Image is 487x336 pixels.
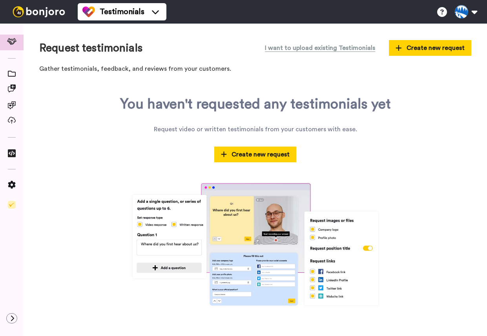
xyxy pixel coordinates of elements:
h1: Request testimonials [39,42,142,54]
button: Create new request [214,147,297,162]
img: tm-lp.jpg [129,181,382,308]
p: Gather testimonials, feedback, and reviews from your customers. [39,64,471,73]
span: Create new request [396,43,465,53]
div: Request video or written testimonials from your customers with ease. [154,125,357,134]
button: Create new request [389,40,471,56]
span: I want to upload existing Testimonials [265,43,375,53]
img: bj-logo-header-white.svg [9,6,68,17]
span: Testimonials [100,6,144,17]
button: I want to upload existing Testimonials [259,39,381,57]
img: Checklist.svg [8,201,16,209]
span: Create new request [221,150,290,159]
img: tm-color.svg [82,6,95,18]
div: You haven't requested any testimonials yet [120,96,391,112]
